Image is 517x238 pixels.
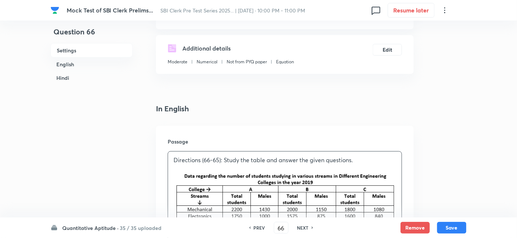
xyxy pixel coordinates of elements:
[120,224,161,232] h6: 35 / 35 uploaded
[174,172,396,237] img: 04-04-22-11:26:10-AM
[51,71,133,85] h6: Hindi
[174,156,396,164] p: Directions (66-65): Study the table and answer the given questions.
[67,6,153,14] span: Mock Test of SBI Clerk Prelims...
[297,224,309,231] h6: NEXT
[437,222,466,234] button: Save
[168,44,176,53] img: questionDetails.svg
[62,224,119,232] h6: Quantitative Aptitude ·
[161,7,305,14] span: SBI Clerk Pre Test Series 2025... | [DATE] · 10:00 PM - 11:00 PM
[51,6,59,15] img: Company Logo
[254,224,265,231] h6: PREV
[168,138,402,145] h6: Passage
[227,59,267,65] p: Not from PYQ paper
[388,3,435,18] button: Resume later
[401,222,430,234] button: Remove
[373,44,402,56] button: Edit
[51,43,133,57] h6: Settings
[197,59,217,65] p: Numerical
[276,59,294,65] p: Equation
[156,103,414,114] h4: In English
[182,44,231,53] h5: Additional details
[51,26,133,43] h4: Question 66
[51,57,133,71] h6: English
[51,6,61,15] a: Company Logo
[168,59,187,65] p: Moderate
